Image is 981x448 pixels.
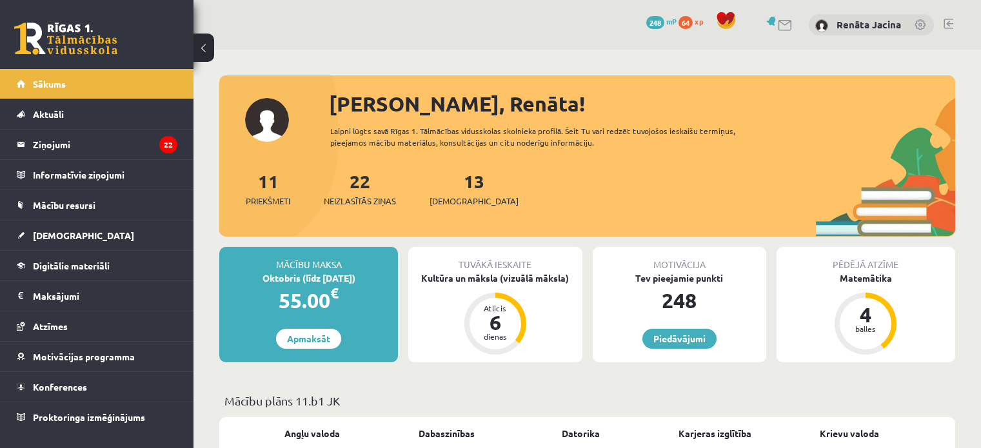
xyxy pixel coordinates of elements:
[846,304,885,325] div: 4
[17,372,177,402] a: Konferences
[777,271,955,285] div: Matemātika
[679,16,693,29] span: 64
[33,320,68,332] span: Atzīmes
[33,260,110,271] span: Digitālie materiāli
[33,78,66,90] span: Sākums
[593,271,766,285] div: Tev pieejamie punkti
[246,170,290,208] a: 11Priekšmeti
[846,325,885,333] div: balles
[593,285,766,316] div: 248
[430,195,519,208] span: [DEMOGRAPHIC_DATA]
[695,16,703,26] span: xp
[820,427,879,440] a: Krievu valoda
[159,136,177,153] i: 22
[17,311,177,341] a: Atzīmes
[33,130,177,159] legend: Ziņojumi
[276,329,341,349] a: Apmaksāt
[224,392,950,409] p: Mācību plāns 11.b1 JK
[33,229,134,241] span: [DEMOGRAPHIC_DATA]
[815,19,828,32] img: Renāta Jacina
[33,411,145,423] span: Proktoringa izmēģinājums
[219,271,398,285] div: Oktobris (līdz [DATE])
[476,312,515,333] div: 6
[17,99,177,129] a: Aktuāli
[408,271,582,285] div: Kultūra un māksla (vizuālā māksla)
[284,427,340,440] a: Angļu valoda
[837,18,901,31] a: Renāta Jacina
[17,251,177,280] a: Digitālie materiāli
[476,304,515,312] div: Atlicis
[330,284,339,302] span: €
[646,16,677,26] a: 248 mP
[324,170,396,208] a: 22Neizlasītās ziņas
[33,351,135,362] span: Motivācijas programma
[330,125,772,148] div: Laipni lūgts savā Rīgas 1. Tālmācības vidusskolas skolnieka profilā. Šeit Tu vari redzēt tuvojošo...
[219,247,398,271] div: Mācību maksa
[17,160,177,190] a: Informatīvie ziņojumi
[642,329,717,349] a: Piedāvājumi
[679,427,751,440] a: Karjeras izglītība
[329,88,955,119] div: [PERSON_NAME], Renāta!
[562,427,600,440] a: Datorika
[476,333,515,340] div: dienas
[679,16,709,26] a: 64 xp
[419,427,475,440] a: Dabaszinības
[17,69,177,99] a: Sākums
[33,381,87,393] span: Konferences
[17,281,177,311] a: Maksājumi
[324,195,396,208] span: Neizlasītās ziņas
[777,247,955,271] div: Pēdējā atzīme
[666,16,677,26] span: mP
[408,247,582,271] div: Tuvākā ieskaite
[219,285,398,316] div: 55.00
[777,271,955,356] a: Matemātika 4 balles
[33,108,64,120] span: Aktuāli
[17,402,177,432] a: Proktoringa izmēģinājums
[17,220,177,250] a: [DEMOGRAPHIC_DATA]
[14,23,117,55] a: Rīgas 1. Tālmācības vidusskola
[33,160,177,190] legend: Informatīvie ziņojumi
[17,130,177,159] a: Ziņojumi22
[593,247,766,271] div: Motivācija
[33,199,95,211] span: Mācību resursi
[17,342,177,371] a: Motivācijas programma
[33,281,177,311] legend: Maksājumi
[646,16,664,29] span: 248
[246,195,290,208] span: Priekšmeti
[430,170,519,208] a: 13[DEMOGRAPHIC_DATA]
[408,271,582,356] a: Kultūra un māksla (vizuālā māksla) Atlicis 6 dienas
[17,190,177,220] a: Mācību resursi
